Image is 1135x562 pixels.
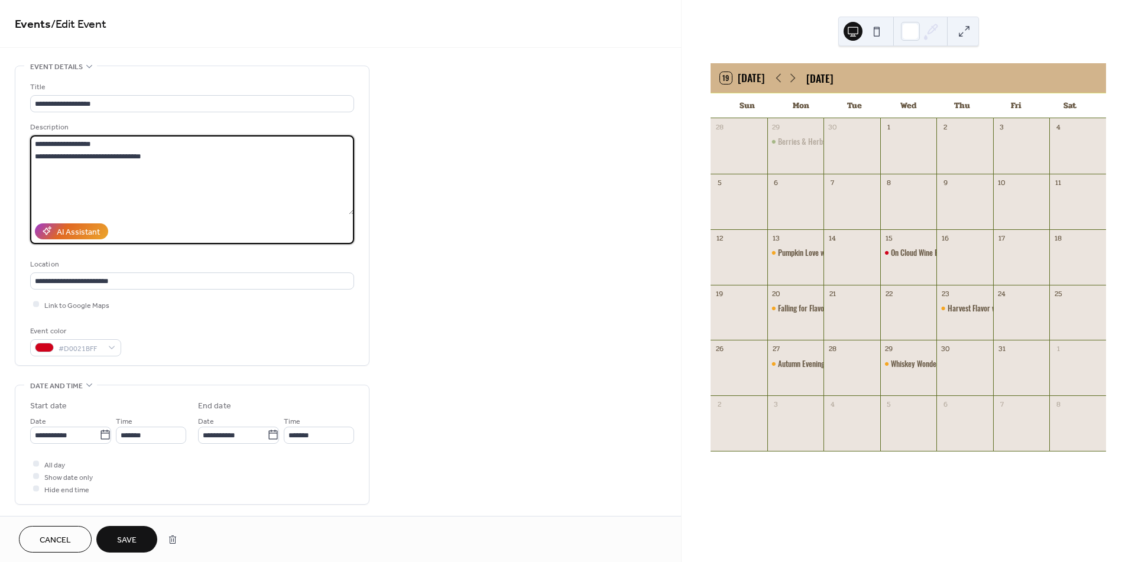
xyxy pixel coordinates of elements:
[198,415,214,427] span: Date
[40,534,71,547] span: Cancel
[116,415,132,427] span: Time
[884,122,894,132] div: 1
[997,177,1007,187] div: 10
[720,93,774,118] div: Sun
[828,177,838,187] div: 7
[51,13,106,36] span: / Edit Event
[828,233,838,243] div: 14
[884,288,894,298] div: 22
[997,122,1007,132] div: 3
[44,483,89,496] span: Hide end time
[198,400,231,412] div: End date
[716,69,769,87] button: 19[DATE]
[884,177,894,187] div: 8
[30,415,46,427] span: Date
[715,399,725,410] div: 2
[1053,344,1063,354] div: 1
[806,70,834,86] div: [DATE]
[15,13,51,36] a: Events
[778,303,874,313] div: Falling for Flavor w/Chef Keely R
[117,534,137,547] span: Save
[30,61,83,73] span: Event details
[997,233,1007,243] div: 17
[96,526,157,553] button: Save
[1053,288,1063,298] div: 25
[771,288,781,298] div: 20
[57,226,100,238] div: AI Assistant
[828,288,838,298] div: 21
[778,358,899,369] div: Autumn Evening w/Chef [PERSON_NAME]
[715,122,725,132] div: 28
[44,471,93,483] span: Show date only
[767,136,824,147] div: Berries & Herbs w/ Chef Keely R
[891,247,951,258] div: On Cloud Wine Event
[771,122,781,132] div: 29
[880,358,937,369] div: Whiskey Wonderland w/Chef Alyssa
[828,344,838,354] div: 28
[778,136,875,147] div: Berries & Herbs w/ Chef Keely R
[30,325,119,337] div: Event color
[44,459,65,471] span: All day
[948,303,1034,313] div: Harvest Flavor w/Chef Alyssa
[997,344,1007,354] div: 31
[828,399,838,410] div: 4
[767,247,824,258] div: Pumpkin Love w/Chef Keely R
[771,233,781,243] div: 13
[771,399,781,410] div: 3
[35,223,108,239] button: AI Assistant
[941,177,951,187] div: 9
[989,93,1043,118] div: Fri
[715,344,725,354] div: 26
[884,399,894,410] div: 5
[715,233,725,243] div: 12
[828,93,881,118] div: Tue
[715,288,725,298] div: 19
[828,122,838,132] div: 30
[880,247,937,258] div: On Cloud Wine Event
[1053,399,1063,410] div: 8
[941,233,951,243] div: 16
[30,380,83,392] span: Date and time
[941,344,951,354] div: 30
[1053,177,1063,187] div: 11
[884,344,894,354] div: 29
[1053,122,1063,132] div: 4
[30,81,352,93] div: Title
[19,526,92,553] button: Cancel
[941,399,951,410] div: 6
[941,288,951,298] div: 23
[1053,233,1063,243] div: 18
[30,121,352,134] div: Description
[30,400,67,412] div: Start date
[30,258,352,271] div: Location
[1043,93,1097,118] div: Sat
[997,399,1007,410] div: 7
[936,303,993,313] div: Harvest Flavor w/Chef Alyssa
[941,122,951,132] div: 2
[44,299,109,311] span: Link to Google Maps
[935,93,989,118] div: Thu
[715,177,725,187] div: 5
[284,415,300,427] span: Time
[774,93,828,118] div: Mon
[884,233,894,243] div: 15
[881,93,935,118] div: Wed
[891,358,1026,369] div: Whiskey Wonderland w/Chef [PERSON_NAME]
[997,288,1007,298] div: 24
[59,342,102,355] span: #D0021BFF
[767,303,824,313] div: Falling for Flavor w/Chef Keely R
[778,247,899,258] div: Pumpkin Love w/Chef [PERSON_NAME] R
[767,358,824,369] div: Autumn Evening w/Chef Keely R
[771,177,781,187] div: 6
[771,344,781,354] div: 27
